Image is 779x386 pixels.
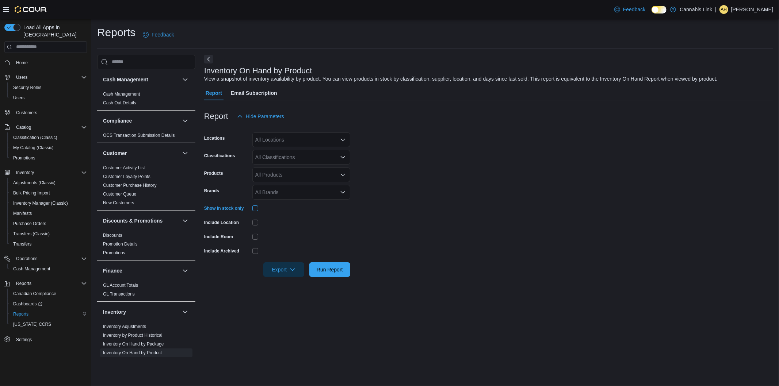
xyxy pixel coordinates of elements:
span: Inventory Manager (Classic) [10,199,87,208]
span: Security Roles [13,85,41,90]
button: Reports [1,278,90,289]
span: Inventory Manager (Classic) [13,200,68,206]
span: Users [16,74,27,80]
span: Cash Management [13,266,50,272]
div: Customer [97,163,195,210]
span: Report [206,86,222,100]
span: Purchase Orders [10,219,87,228]
span: New Customers [103,200,134,206]
span: Run Report [317,266,343,273]
span: Users [10,93,87,102]
button: Operations [13,254,41,263]
button: Cash Management [103,76,179,83]
button: Users [1,72,90,82]
a: Promotions [10,154,38,162]
span: Bulk Pricing Import [13,190,50,196]
a: OCS Transaction Submission Details [103,133,175,138]
a: My Catalog (Classic) [10,143,57,152]
button: Operations [1,254,90,264]
a: Discounts [103,233,122,238]
button: Hide Parameters [234,109,287,124]
button: [US_STATE] CCRS [7,319,90,329]
span: My Catalog (Classic) [10,143,87,152]
span: [US_STATE] CCRS [13,321,51,327]
span: Dashboards [13,301,42,307]
h3: Cash Management [103,76,148,83]
button: My Catalog (Classic) [7,143,90,153]
div: Austin Harriman [719,5,728,14]
button: Customer [103,150,179,157]
label: Include Room [204,234,233,240]
a: Cash Management [10,265,53,273]
span: Reports [13,279,87,288]
button: Users [7,93,90,103]
span: Bulk Pricing Import [10,189,87,197]
span: Promotions [103,250,125,256]
a: Dashboards [7,299,90,309]
button: Run Report [309,262,350,277]
span: Feedback [623,6,645,13]
a: Customers [13,108,40,117]
button: Cash Management [181,75,190,84]
button: Reports [13,279,34,288]
button: Bulk Pricing Import [7,188,90,198]
span: Home [16,60,28,66]
button: Inventory Manager (Classic) [7,198,90,208]
a: Cash Management [103,92,140,97]
label: Products [204,170,223,176]
a: Security Roles [10,83,44,92]
span: Transfers [10,240,87,248]
div: Discounts & Promotions [97,231,195,260]
button: Export [263,262,304,277]
button: Discounts & Promotions [103,217,179,224]
button: Reports [7,309,90,319]
a: Inventory Adjustments [103,324,146,329]
span: Email Subscription [231,86,277,100]
a: Dashboards [10,300,45,308]
span: Customer Activity List [103,165,145,171]
span: Settings [13,335,87,344]
span: Dashboards [10,300,87,308]
span: Export [268,262,300,277]
button: Inventory [1,167,90,178]
span: Adjustments (Classic) [13,180,56,186]
span: Home [13,58,87,67]
button: Open list of options [340,137,346,143]
button: Canadian Compliance [7,289,90,299]
span: Hide Parameters [246,113,284,120]
button: Customers [1,107,90,118]
a: Home [13,58,31,67]
button: Inventory [13,168,37,177]
nav: Complex example [4,54,87,364]
button: Security Roles [7,82,90,93]
a: Classification (Classic) [10,133,60,142]
img: Cova [15,6,47,13]
label: Include Location [204,220,239,225]
span: Inventory On Hand by Product [103,350,162,356]
span: Promotions [10,154,87,162]
button: Transfers (Classic) [7,229,90,239]
span: Users [13,95,24,101]
span: Customers [13,108,87,117]
span: AH [721,5,727,14]
span: Purchase Orders [13,221,46,227]
a: Feedback [611,2,648,17]
span: Settings [16,337,32,343]
button: Open list of options [340,172,346,178]
button: Customer [181,149,190,158]
button: Next [204,55,213,63]
span: Inventory Adjustments [103,324,146,329]
a: Reports [10,310,31,319]
button: Classification (Classic) [7,132,90,143]
div: Compliance [97,131,195,143]
span: Adjustments (Classic) [10,178,87,187]
h3: Discounts & Promotions [103,217,163,224]
a: GL Transactions [103,292,135,297]
a: Inventory by Product Historical [103,333,163,338]
span: Transfers (Classic) [10,229,87,238]
p: [PERSON_NAME] [731,5,773,14]
a: Transfers (Classic) [10,229,53,238]
label: Include Archived [204,248,239,254]
label: Show in stock only [204,205,244,211]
